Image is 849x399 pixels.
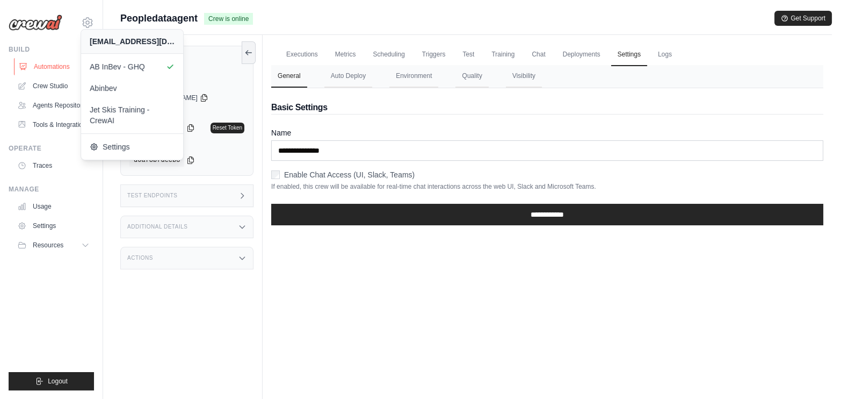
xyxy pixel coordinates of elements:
label: Bearer Token [129,111,244,119]
span: Jet Skis Training - CrewAI [90,104,175,126]
h3: Actions [127,255,153,261]
h3: Additional Details [127,224,187,230]
div: Manage [9,185,94,194]
iframe: Chat Widget [795,347,849,399]
a: Chat [525,44,552,66]
a: Settings [611,44,647,66]
label: User Bearer Token [129,143,244,152]
button: Auto Deploy [324,65,372,88]
a: Settings [81,136,183,158]
button: Logout [9,372,94,390]
a: Reset Token [211,123,244,133]
div: Build [9,45,94,54]
a: Automations [14,58,95,75]
a: Executions [280,44,324,66]
a: Abinbev [81,77,183,99]
a: Deployments [556,44,607,66]
button: Environment [389,65,438,88]
button: General [271,65,307,88]
label: Name [271,127,823,138]
code: d0af8bfdecb8 [129,154,184,167]
div: Crew is online [129,66,244,74]
label: Status [129,55,244,63]
a: Jet Skis Training - CrewAI [81,99,183,131]
a: Scheduling [366,44,411,66]
button: Quality [455,65,488,88]
p: If enabled, this crew will be available for real-time chat interactions across the web UI, Slack ... [271,182,823,191]
a: Crew Studio [13,77,94,95]
button: Visibility [506,65,542,88]
span: Crew is online [204,13,253,25]
nav: Tabs [271,65,823,88]
a: Training [485,44,521,66]
span: Settings [90,141,175,152]
a: Agents Repository [13,97,94,114]
span: Peopledataagent [120,11,198,26]
a: Metrics [329,44,362,66]
label: Enable Chat Access (UI, Slack, Teams) [284,169,415,180]
a: Tools & Integrations [13,116,94,133]
a: AB InBev - GHQ [81,56,183,77]
label: API URL [129,83,244,91]
span: Resources [33,241,63,250]
a: Triggers [416,44,452,66]
div: [EMAIL_ADDRESS][DOMAIN_NAME] [90,36,175,47]
a: Logs [651,44,678,66]
a: Test [456,44,481,66]
span: Abinbev [90,83,175,94]
h2: Basic Settings [271,101,823,114]
img: Logo [9,15,62,31]
span: Logout [48,377,68,386]
a: Usage [13,198,94,215]
button: Get Support [774,11,832,26]
div: Operate [9,144,94,153]
button: Resources [13,237,94,254]
a: Traces [13,157,94,174]
h3: Test Endpoints [127,193,178,199]
a: Settings [13,217,94,234]
span: AB InBev - GHQ [90,61,175,72]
